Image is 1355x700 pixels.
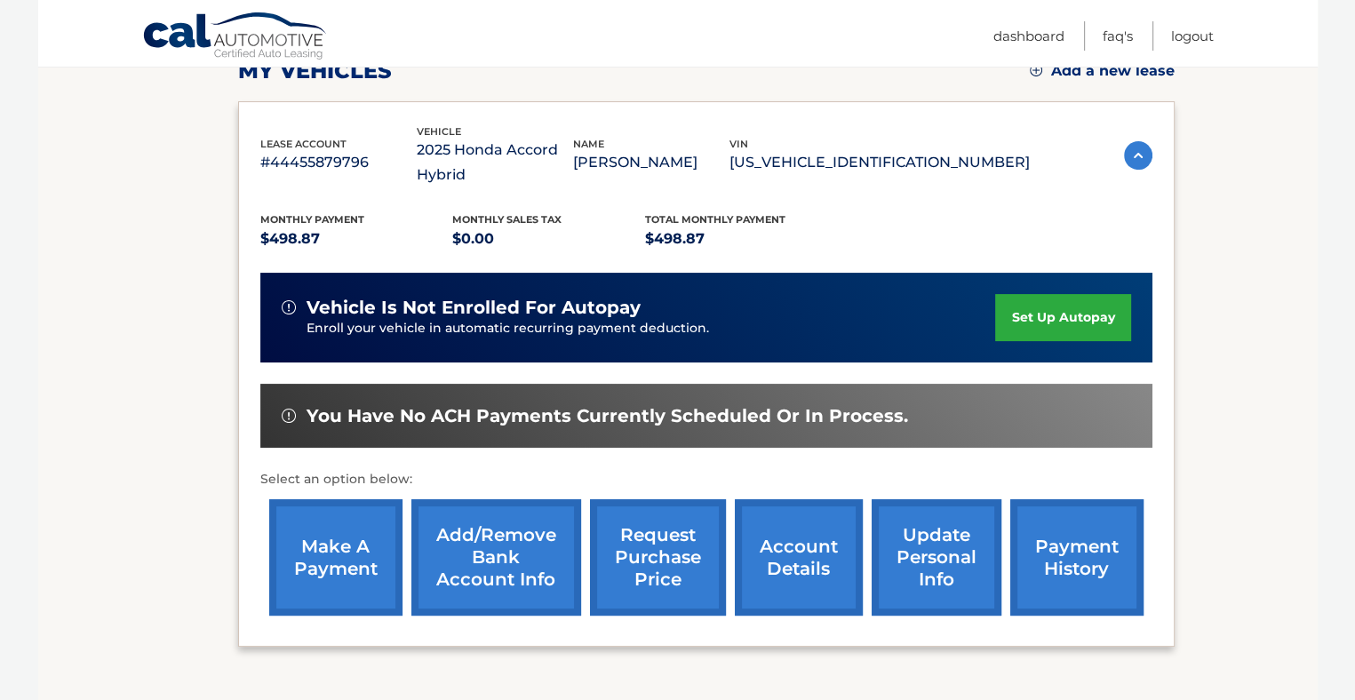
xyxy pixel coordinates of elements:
[417,125,461,138] span: vehicle
[282,300,296,314] img: alert-white.svg
[573,150,729,175] p: [PERSON_NAME]
[269,499,403,616] a: make a payment
[238,58,392,84] h2: my vehicles
[411,499,581,616] a: Add/Remove bank account info
[260,150,417,175] p: #44455879796
[1103,21,1133,51] a: FAQ's
[729,138,748,150] span: vin
[1010,499,1144,616] a: payment history
[260,213,364,226] span: Monthly Payment
[1171,21,1214,51] a: Logout
[142,12,329,63] a: Cal Automotive
[417,138,573,187] p: 2025 Honda Accord Hybrid
[645,227,838,251] p: $498.87
[735,499,863,616] a: account details
[573,138,604,150] span: name
[645,213,785,226] span: Total Monthly Payment
[1030,64,1042,76] img: add.svg
[590,499,726,616] a: request purchase price
[995,294,1130,341] a: set up autopay
[872,499,1001,616] a: update personal info
[993,21,1064,51] a: Dashboard
[260,138,347,150] span: lease account
[307,297,641,319] span: vehicle is not enrolled for autopay
[260,227,453,251] p: $498.87
[1030,62,1175,80] a: Add a new lease
[282,409,296,423] img: alert-white.svg
[307,319,996,338] p: Enroll your vehicle in automatic recurring payment deduction.
[307,405,908,427] span: You have no ACH payments currently scheduled or in process.
[260,469,1152,490] p: Select an option below:
[452,227,645,251] p: $0.00
[729,150,1030,175] p: [US_VEHICLE_IDENTIFICATION_NUMBER]
[1124,141,1152,170] img: accordion-active.svg
[452,213,562,226] span: Monthly sales Tax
